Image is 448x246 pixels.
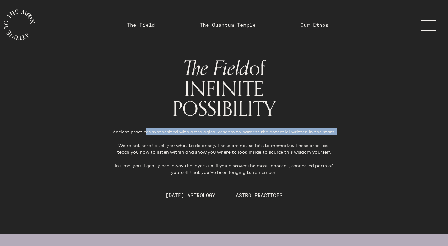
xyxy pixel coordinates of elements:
span: The Field [183,52,249,85]
button: Astro Practices [226,188,292,202]
a: The Field [127,21,155,29]
button: [DATE] Astrology [156,188,225,202]
h1: of INFINITE POSSIBILITY [102,58,345,118]
a: Our Ethos [301,21,329,29]
a: The Quantum Temple [200,21,256,29]
p: Ancient practices synthesized with astrological wisdom to harness the potential written in the st... [112,128,335,175]
span: Astro Practices [236,192,282,199]
span: [DATE] Astrology [166,192,215,199]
